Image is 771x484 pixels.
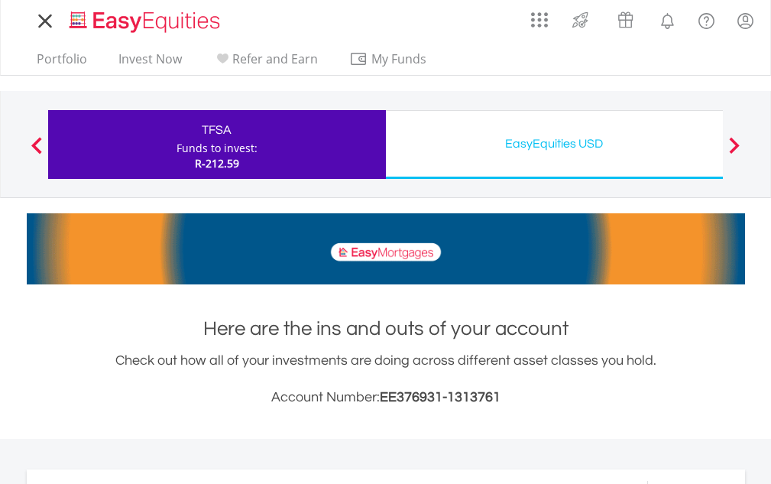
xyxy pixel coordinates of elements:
a: FAQ's and Support [687,4,726,34]
span: My Funds [349,49,449,69]
img: thrive-v2.svg [568,8,593,32]
img: grid-menu-icon.svg [531,11,548,28]
a: Invest Now [112,51,188,75]
img: EasyMortage Promotion Banner [27,213,745,284]
span: Refer and Earn [232,50,318,67]
img: EasyEquities_Logo.png [66,9,226,34]
h1: Here are the ins and outs of your account [27,315,745,343]
button: Previous [21,145,52,160]
span: EE376931-1313761 [380,390,501,404]
a: Notifications [648,4,687,34]
a: Home page [63,4,226,34]
a: Refer and Earn [207,51,324,75]
a: Vouchers [603,4,648,32]
span: R-212.59 [195,156,239,171]
a: My Profile [726,4,765,37]
button: Next [719,145,750,160]
h3: Account Number: [27,387,745,408]
div: Check out how all of your investments are doing across different asset classes you hold. [27,350,745,408]
a: AppsGrid [521,4,558,28]
a: Portfolio [31,51,93,75]
div: Funds to invest: [177,141,258,156]
div: EasyEquities USD [395,133,714,154]
div: TFSA [57,119,377,141]
img: vouchers-v2.svg [613,8,638,32]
